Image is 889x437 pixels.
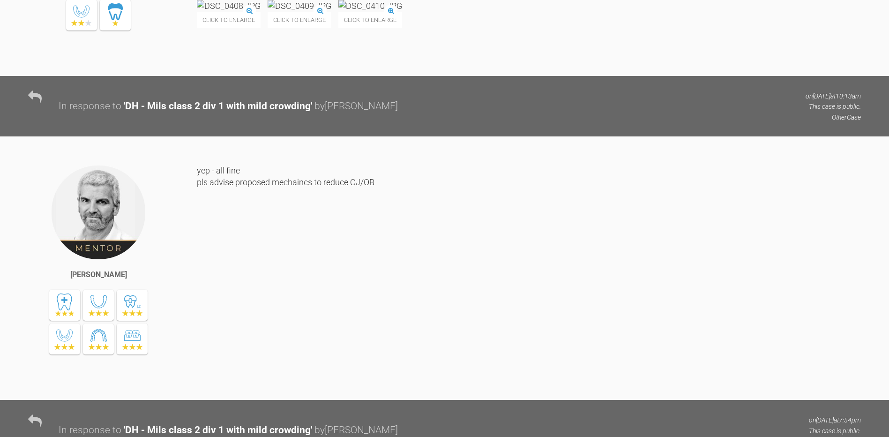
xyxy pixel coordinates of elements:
img: Ross Hobson [51,165,146,260]
span: Click to enlarge [268,12,331,28]
div: yep - all fine pls advise proposed mechaincs to reduce OJ/OB [197,165,861,386]
p: on [DATE] at 10:13am [806,91,861,101]
div: In response to [59,98,121,114]
p: Other Case [806,112,861,122]
div: [PERSON_NAME] [70,269,127,281]
div: by [PERSON_NAME] [314,98,398,114]
div: ' DH - Mils class 2 div 1 with mild crowding ' [124,98,312,114]
p: This case is public. [809,426,861,436]
p: on [DATE] at 7:54pm [809,415,861,425]
span: Click to enlarge [197,12,261,28]
p: This case is public. [806,101,861,112]
span: Click to enlarge [338,12,402,28]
